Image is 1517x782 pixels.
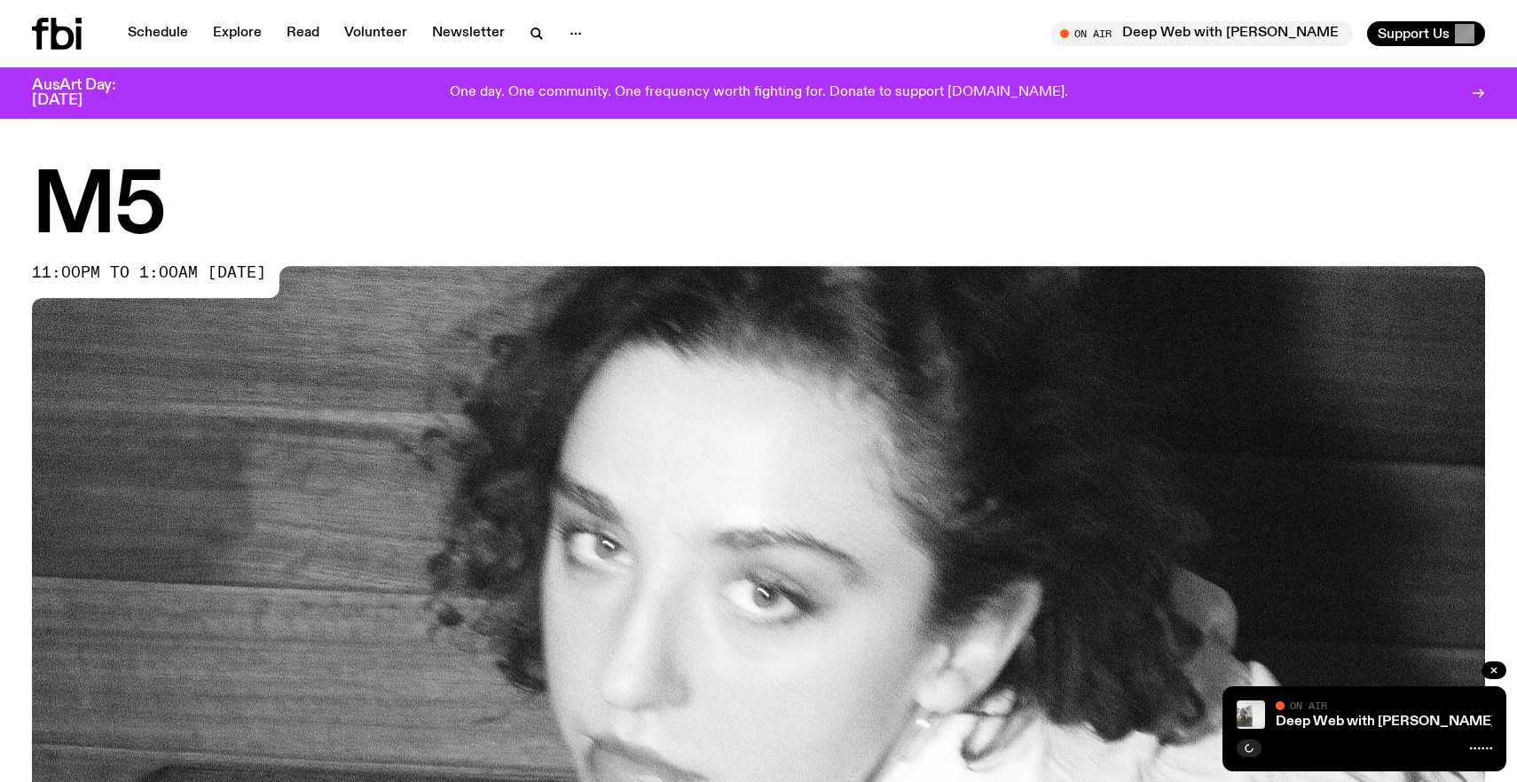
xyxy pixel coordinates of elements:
a: Newsletter [421,21,515,46]
p: One day. One community. One frequency worth fighting for. Donate to support [DOMAIN_NAME]. [450,85,1068,101]
a: Read [276,21,330,46]
a: Schedule [117,21,199,46]
a: Volunteer [334,21,418,46]
h3: AusArt Day: [DATE] [32,78,145,108]
a: Explore [202,21,272,46]
span: 11:00pm to 1:00am [DATE] [32,266,266,280]
span: Support Us [1378,26,1450,42]
button: On AirDeep Web with [PERSON_NAME] [1051,21,1353,46]
a: Deep Web with [PERSON_NAME] [1276,715,1496,729]
button: Support Us [1367,21,1485,46]
h1: M5 [32,168,1485,248]
span: On Air [1290,700,1327,711]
